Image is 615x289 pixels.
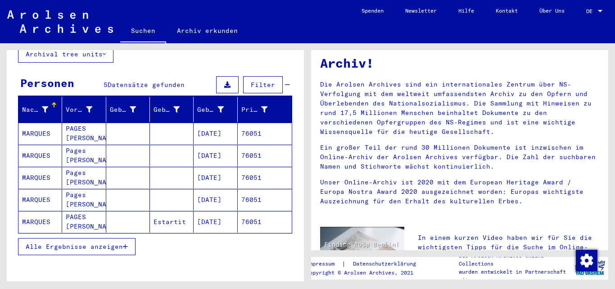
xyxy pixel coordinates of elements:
[418,233,599,261] p: In einem kurzen Video haben wir für Sie die wichtigsten Tipps für die Suche im Online-Archiv zusa...
[18,97,62,122] mat-header-cell: Nachname
[238,167,292,188] mat-cell: 76051
[459,268,571,284] p: wurden entwickelt in Partnerschaft mit
[62,145,106,166] mat-cell: Pages [PERSON_NAME]
[18,145,62,166] mat-cell: MARQUES
[150,97,194,122] mat-header-cell: Geburt‏
[18,238,136,255] button: Alle Ergebnisse anzeigen
[238,97,292,122] mat-header-cell: Prisoner #
[194,123,237,144] mat-cell: [DATE]
[241,105,267,115] div: Prisoner #
[62,211,106,233] mat-cell: PAGES [PERSON_NAME]
[110,105,136,115] div: Geburtsname
[306,269,427,277] p: Copyright © Arolsen Archives, 2021
[106,97,150,122] mat-header-cell: Geburtsname
[238,189,292,211] mat-cell: 76051
[238,211,292,233] mat-cell: 76051
[22,105,48,115] div: Nachname
[26,243,123,251] span: Alle Ergebnisse anzeigen
[243,76,283,93] button: Filter
[18,189,62,211] mat-cell: MARQUES
[7,10,113,33] img: Arolsen_neg.svg
[197,105,223,115] div: Geburtsdatum
[586,8,596,14] span: DE
[66,102,105,117] div: Vorname
[18,46,113,63] button: Archival tree units
[20,75,74,91] div: Personen
[194,167,237,188] mat-cell: [DATE]
[320,178,599,206] p: Unser Online-Archiv ist 2020 mit dem European Heritage Award / Europa Nostra Award 2020 ausgezeic...
[320,35,599,73] h1: Herzlich willkommen im Online-Archiv!
[238,123,292,144] mat-cell: 76051
[62,97,106,122] mat-header-cell: Vorname
[104,81,108,89] span: 5
[108,81,185,89] span: Datensätze gefunden
[66,105,92,115] div: Vorname
[18,211,62,233] mat-cell: MARQUES
[18,123,62,144] mat-cell: MARQUES
[150,211,194,233] mat-cell: Estartit
[238,145,292,166] mat-cell: 76051
[194,97,237,122] mat-header-cell: Geburtsdatum
[573,257,607,279] img: yv_logo.png
[320,143,599,171] p: Ein großer Teil der rund 30 Millionen Dokumente ist inzwischen im Online-Archiv der Arolsen Archi...
[576,250,597,271] img: Zustimmung ändern
[62,123,106,144] mat-cell: PAGES [PERSON_NAME]
[241,102,281,117] div: Prisoner #
[22,102,62,117] div: Nachname
[166,20,249,41] a: Archiv erkunden
[194,211,237,233] mat-cell: [DATE]
[194,145,237,166] mat-cell: [DATE]
[346,259,427,269] a: Datenschutzerklärung
[62,189,106,211] mat-cell: Pages [PERSON_NAME]
[18,167,62,188] mat-cell: MARQUES
[459,252,571,268] p: Die Arolsen Archives Online-Collections
[306,259,342,269] a: Impressum
[320,227,404,273] img: video.jpg
[110,102,149,117] div: Geburtsname
[154,105,180,115] div: Geburt‏
[306,259,427,269] div: |
[62,167,106,188] mat-cell: Pages [PERSON_NAME]
[197,102,237,117] div: Geburtsdatum
[251,81,275,89] span: Filter
[154,102,193,117] div: Geburt‏
[120,20,166,43] a: Suchen
[575,249,597,271] div: Zustimmung ändern
[194,189,237,211] mat-cell: [DATE]
[320,80,599,137] p: Die Arolsen Archives sind ein internationales Zentrum über NS-Verfolgung mit dem weltweit umfasse...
